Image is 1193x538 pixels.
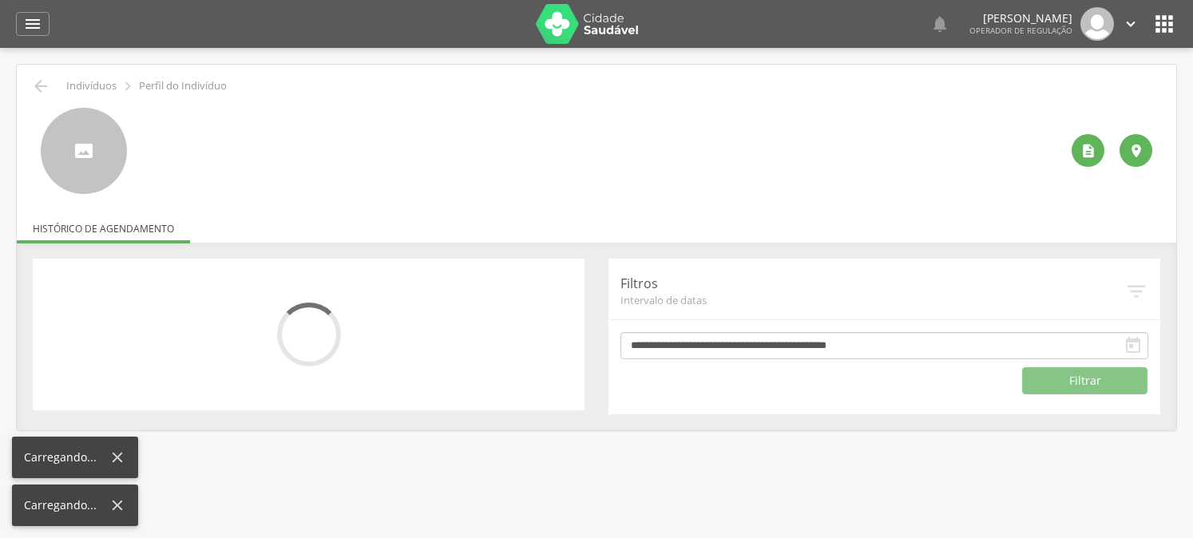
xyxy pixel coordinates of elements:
[930,14,949,34] i: 
[23,14,42,34] i: 
[969,13,1072,24] p: [PERSON_NAME]
[969,25,1072,36] span: Operador de regulação
[1072,134,1104,167] div: Ver histórico de cadastramento
[31,77,50,96] i: Voltar
[16,12,50,36] a: 
[1128,143,1144,159] i: 
[119,77,137,95] i: 
[1124,336,1143,355] i: 
[1122,15,1139,33] i: 
[1080,143,1096,159] i: 
[24,497,109,513] div: Carregando...
[620,293,1124,307] span: Intervalo de datas
[1022,367,1148,394] button: Filtrar
[66,80,117,93] p: Indivíduos
[1122,7,1139,41] a: 
[1151,11,1177,37] i: 
[139,80,227,93] p: Perfil do Indivíduo
[620,275,1124,293] p: Filtros
[1124,279,1148,303] i: 
[24,449,109,465] div: Carregando...
[1120,134,1152,167] div: Localização
[930,7,949,41] a: 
